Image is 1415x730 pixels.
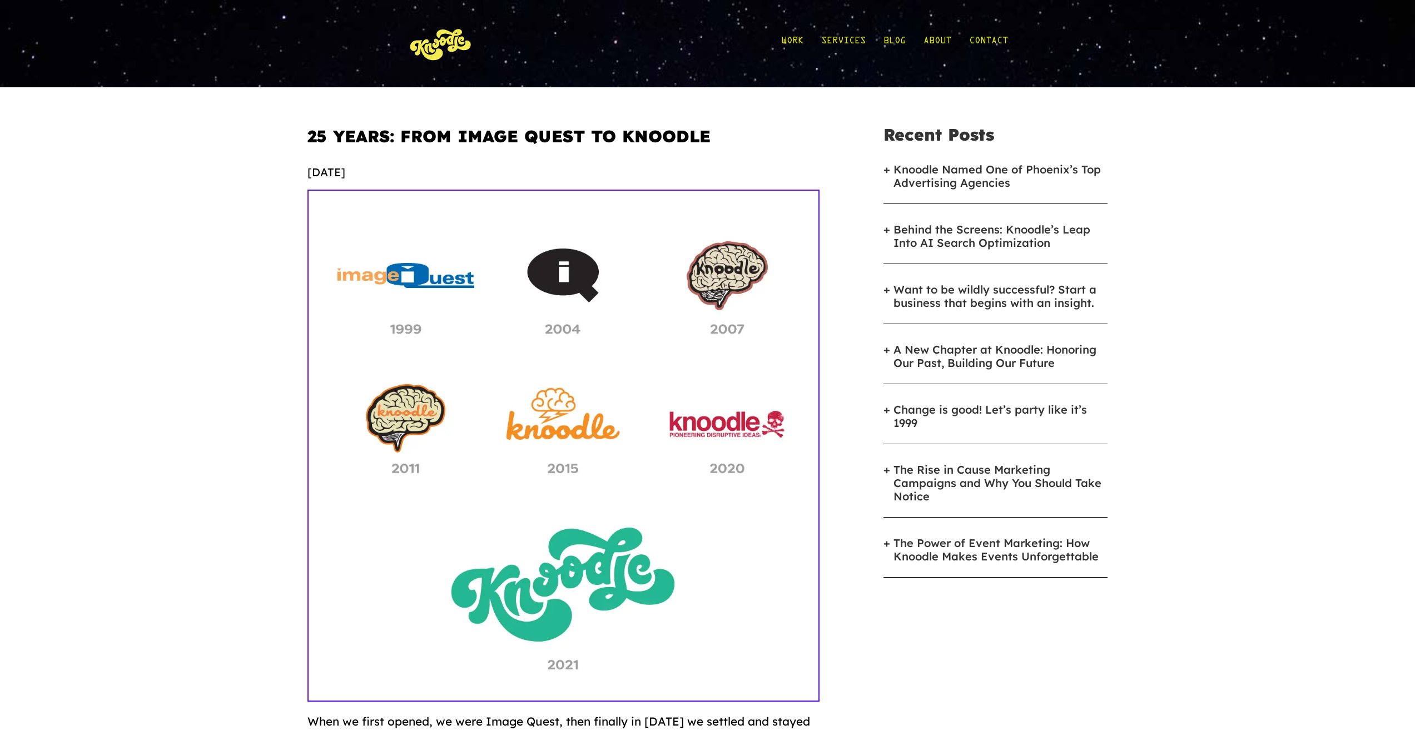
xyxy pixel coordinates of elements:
[893,163,1108,190] a: Knoodle Named One of Phoenix’s Top Advertising Agencies
[781,18,803,69] a: Work
[893,403,1108,430] a: Change is good! Let’s party like it’s 1999
[408,18,474,69] img: KnoLogo(yellow)
[893,223,1108,250] a: Behind the Screens: Knoodle’s Leap Into AI Search Optimization
[821,18,866,69] a: Services
[924,18,951,69] a: About
[307,190,820,702] img: knoodle-Evolution2021.webp
[969,18,1008,69] a: Contact
[307,164,820,181] div: [DATE]
[883,18,906,69] a: Blog
[893,463,1108,503] a: The Rise in Cause Marketing Campaigns and Why You Should Take Notice
[893,283,1108,310] a: Want to be wildly successful? Start a business that begins with an insight.
[883,126,1108,152] h5: Recent Posts
[893,343,1108,370] a: A New Chapter at Knoodle: Honoring Our Past, Building Our Future
[307,126,820,155] h1: 25 Years: From Image Quest to Knoodle
[893,537,1108,563] a: The Power of Event Marketing: How Knoodle Makes Events Unforgettable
